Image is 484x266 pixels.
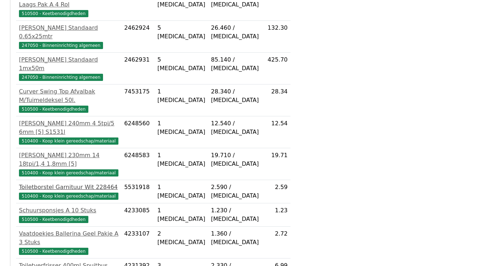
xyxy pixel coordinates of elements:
div: 1 [MEDICAL_DATA] [157,87,205,105]
div: 5 [MEDICAL_DATA] [157,24,205,41]
div: 12.540 / [MEDICAL_DATA] [211,119,259,136]
span: 510400 - Koop klein gereedschap/materiaal [19,137,118,145]
div: 1.360 / [MEDICAL_DATA] [211,229,259,247]
div: 2 [MEDICAL_DATA] [157,229,205,247]
td: 5531918 [121,180,155,203]
span: 510500 - Keetbenodigdheden [19,10,88,17]
div: Toiletborstel Garnituur Wit 228464 [19,183,118,192]
a: Toiletborstel Garnituur Wit 228464510400 - Koop klein gereedschap/materiaal [19,183,118,200]
td: 4233085 [121,203,155,227]
td: 12.54 [261,116,290,148]
td: 1.23 [261,203,290,227]
a: [PERSON_NAME] 230mm 14 18tpi/1,4 1,8mm [5]510400 - Koop klein gereedschap/materiaal [19,151,118,177]
div: 2.590 / [MEDICAL_DATA] [211,183,259,200]
span: 510500 - Keetbenodigdheden [19,106,88,113]
div: 26.460 / [MEDICAL_DATA] [211,24,259,41]
div: 1 [MEDICAL_DATA] [157,183,205,200]
div: Schuursponsjes A 10 Stuks [19,206,118,215]
td: 28.34 [261,84,290,116]
td: 4233107 [121,227,155,258]
td: 425.70 [261,53,290,84]
td: 19.71 [261,148,290,180]
td: 7453175 [121,84,155,116]
div: 85.140 / [MEDICAL_DATA] [211,55,259,73]
td: 2462924 [121,21,155,53]
div: 1 [MEDICAL_DATA] [157,206,205,223]
div: 19.710 / [MEDICAL_DATA] [211,151,259,168]
span: 510500 - Keetbenodigdheden [19,216,88,223]
span: 247050 - Binneninrichting algemeen [19,74,103,81]
div: [PERSON_NAME] Standaard 0.65x25mtr [19,24,118,41]
td: 6248583 [121,148,155,180]
td: 132.30 [261,21,290,53]
span: 510500 - Keetbenodigdheden [19,248,88,255]
a: [PERSON_NAME] Standaard 1mx50m247050 - Binneninrichting algemeen [19,55,118,81]
a: Schuursponsjes A 10 Stuks510500 - Keetbenodigdheden [19,206,118,223]
td: 2.59 [261,180,290,203]
div: 1 [MEDICAL_DATA] [157,119,205,136]
div: [PERSON_NAME] Standaard 1mx50m [19,55,118,73]
span: 247050 - Binneninrichting algemeen [19,42,103,49]
div: 28.340 / [MEDICAL_DATA] [211,87,259,105]
div: 1 [MEDICAL_DATA] [157,151,205,168]
div: Curver Swing Top Afvalbak M/Tuimeldeksel 50l. [19,87,118,105]
div: 5 [MEDICAL_DATA] [157,55,205,73]
a: Curver Swing Top Afvalbak M/Tuimeldeksel 50l.510500 - Keetbenodigdheden [19,87,118,113]
div: [PERSON_NAME] 240mm 4 5tpi/5 6mm [5] S1531l [19,119,118,136]
div: [PERSON_NAME] 230mm 14 18tpi/1,4 1,8mm [5] [19,151,118,168]
span: 510400 - Koop klein gereedschap/materiaal [19,193,118,200]
td: 2462931 [121,53,155,84]
a: Vaatdoekjes Ballerina Geel Pakje A 3 Stuks510500 - Keetbenodigdheden [19,229,118,255]
div: Vaatdoekjes Ballerina Geel Pakje A 3 Stuks [19,229,118,247]
span: 510400 - Koop klein gereedschap/materiaal [19,169,118,176]
td: 6248560 [121,116,155,148]
a: [PERSON_NAME] 240mm 4 5tpi/5 6mm [5] S1531l510400 - Koop klein gereedschap/materiaal [19,119,118,145]
a: [PERSON_NAME] Standaard 0.65x25mtr247050 - Binneninrichting algemeen [19,24,118,49]
div: 1.230 / [MEDICAL_DATA] [211,206,259,223]
td: 2.72 [261,227,290,258]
